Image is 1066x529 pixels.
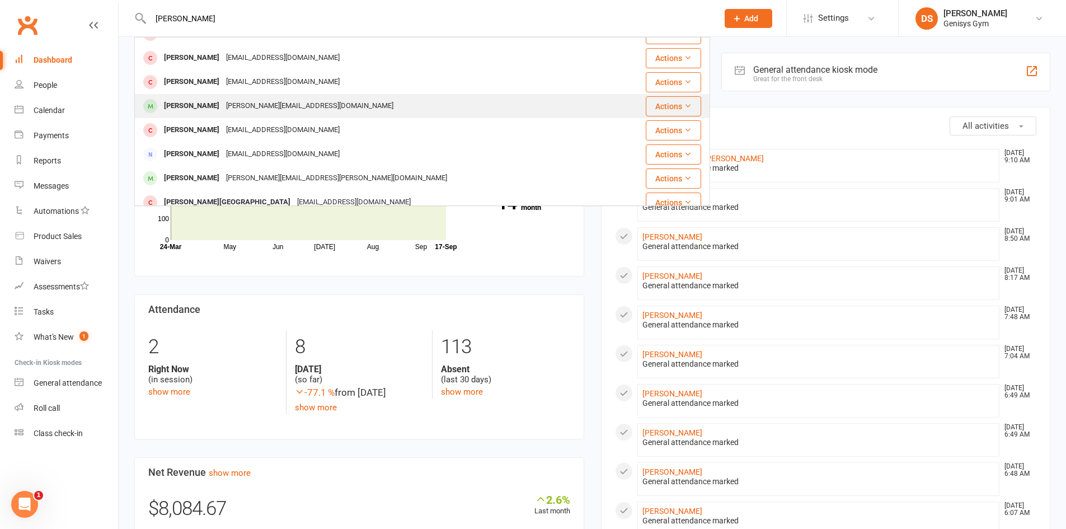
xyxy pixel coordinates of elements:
[646,120,701,141] button: Actions
[223,122,343,138] div: [EMAIL_ADDRESS][DOMAIN_NAME]
[999,267,1036,282] time: [DATE] 8:17 AM
[642,467,702,476] a: [PERSON_NAME]
[15,48,118,73] a: Dashboard
[642,271,702,280] a: [PERSON_NAME]
[915,7,938,30] div: DS
[642,399,995,408] div: General attendance marked
[223,50,343,66] div: [EMAIL_ADDRESS][DOMAIN_NAME]
[642,350,702,359] a: [PERSON_NAME]
[294,194,414,210] div: [EMAIL_ADDRESS][DOMAIN_NAME]
[148,364,278,385] div: (in session)
[223,74,343,90] div: [EMAIL_ADDRESS][DOMAIN_NAME]
[753,64,877,75] div: General attendance kiosk mode
[295,330,424,364] div: 8
[646,193,701,213] button: Actions
[999,502,1036,517] time: [DATE] 6:07 AM
[15,148,118,174] a: Reports
[161,98,223,114] div: [PERSON_NAME]
[148,330,278,364] div: 2
[15,174,118,199] a: Messages
[295,364,424,385] div: (so far)
[753,75,877,83] div: Great for the front desk
[34,404,60,413] div: Roll call
[642,438,995,447] div: General attendance marked
[15,421,118,446] a: Class kiosk mode
[15,123,118,148] a: Payments
[441,364,570,374] strong: Absent
[161,146,223,162] div: [PERSON_NAME]
[962,121,1009,131] span: All activities
[34,55,72,64] div: Dashboard
[161,194,294,210] div: [PERSON_NAME][GEOGRAPHIC_DATA]
[999,463,1036,477] time: [DATE] 6:48 AM
[15,325,118,350] a: What's New1
[999,385,1036,399] time: [DATE] 6:49 AM
[642,311,702,320] a: [PERSON_NAME]
[744,14,758,23] span: Add
[999,306,1036,321] time: [DATE] 7:48 AM
[646,72,701,92] button: Actions
[34,282,89,291] div: Assessments
[642,203,995,212] div: General attendance marked
[223,146,343,162] div: [EMAIL_ADDRESS][DOMAIN_NAME]
[642,477,995,486] div: General attendance marked
[441,364,570,385] div: (last 30 days)
[943,8,1007,18] div: [PERSON_NAME]
[534,493,570,517] div: Last month
[15,224,118,249] a: Product Sales
[534,493,570,505] div: 2.6%
[15,396,118,421] a: Roll call
[642,320,995,330] div: General attendance marked
[34,378,102,387] div: General attendance
[642,281,995,291] div: General attendance marked
[642,232,702,241] a: [PERSON_NAME]
[642,163,995,173] div: General attendance marked
[950,116,1036,135] button: All activities
[34,257,61,266] div: Waivers
[34,429,83,438] div: Class check-in
[642,516,995,526] div: General attendance marked
[646,168,701,189] button: Actions
[161,50,223,66] div: [PERSON_NAME]
[646,96,701,116] button: Actions
[477,195,516,212] strong: 14
[148,364,278,374] strong: Right Now
[999,228,1036,242] time: [DATE] 8:50 AM
[295,364,424,374] strong: [DATE]
[295,387,335,398] span: -77.1 %
[34,491,43,500] span: 1
[999,189,1036,203] time: [DATE] 9:01 AM
[34,307,54,316] div: Tasks
[34,106,65,115] div: Calendar
[147,11,710,26] input: Search...
[615,116,1037,128] h3: Recent Activity
[642,507,702,516] a: [PERSON_NAME]
[642,428,702,437] a: [PERSON_NAME]
[148,304,570,315] h3: Attendance
[15,274,118,299] a: Assessments
[34,207,79,216] div: Automations
[161,74,223,90] div: [PERSON_NAME]
[295,402,337,413] a: show more
[34,131,69,140] div: Payments
[161,170,223,186] div: [PERSON_NAME]
[943,18,1007,29] div: Genisys Gym
[15,299,118,325] a: Tasks
[79,331,88,341] span: 1
[441,330,570,364] div: 113
[34,232,82,241] div: Product Sales
[725,9,772,28] button: Add
[223,170,450,186] div: [PERSON_NAME][EMAIL_ADDRESS][PERSON_NAME][DOMAIN_NAME]
[148,467,570,478] h3: Net Revenue
[15,73,118,98] a: People
[15,371,118,396] a: General attendance kiosk mode
[646,48,701,68] button: Actions
[223,98,397,114] div: [PERSON_NAME][EMAIL_ADDRESS][DOMAIN_NAME]
[34,333,74,341] div: What's New
[441,387,483,397] a: show more
[646,144,701,165] button: Actions
[148,387,190,397] a: show more
[15,199,118,224] a: Automations
[999,149,1036,164] time: [DATE] 9:10 AM
[15,249,118,274] a: Waivers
